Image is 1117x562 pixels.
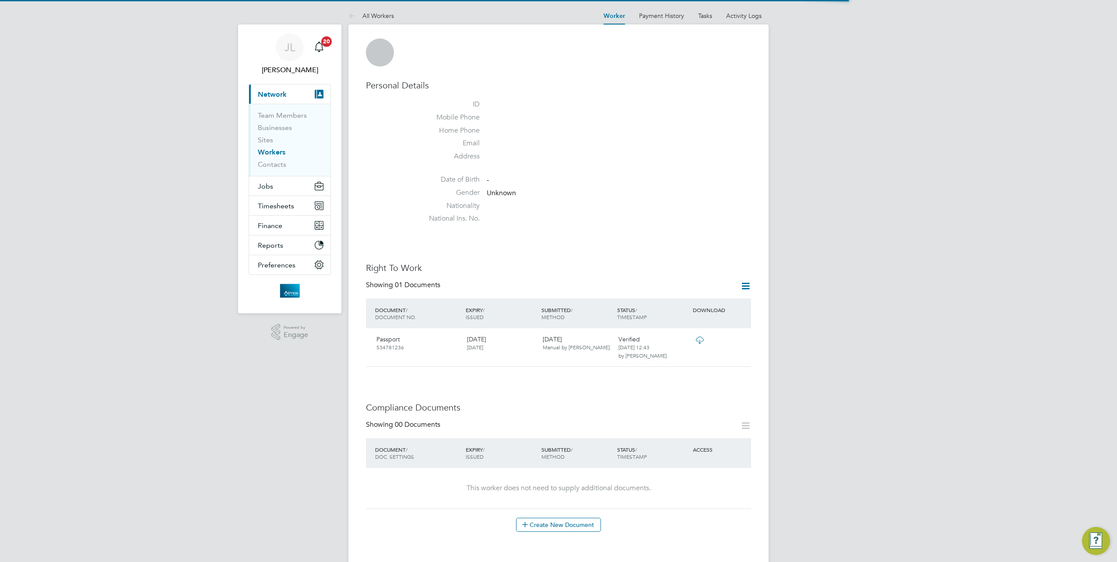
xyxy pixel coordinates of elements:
a: Go to home page [249,284,331,298]
span: Jobs [258,182,273,190]
button: Finance [249,216,330,235]
span: Timesheets [258,202,294,210]
a: Activity Logs [726,12,762,20]
label: National Ins. No. [418,214,480,223]
span: 00 Documents [395,420,440,429]
label: ID [418,100,480,109]
a: Businesses [258,123,292,132]
span: 20 [321,36,332,47]
div: This worker does not need to supply additional documents. [375,484,742,493]
span: / [635,306,637,313]
label: Address [418,152,480,161]
div: STATUS [615,302,691,325]
span: Preferences [258,261,295,269]
a: JL[PERSON_NAME] [249,33,331,75]
span: Finance [258,221,282,230]
a: Worker [604,12,625,20]
button: Reports [249,235,330,255]
span: / [406,446,407,453]
label: Date of Birth [418,175,480,184]
span: 534781236 [376,344,404,351]
label: Email [418,139,480,148]
h3: Personal Details [366,80,751,91]
div: DOCUMENT [373,302,464,325]
span: Reports [258,241,283,249]
span: [DATE] [467,344,483,351]
div: ACCESS [691,442,751,457]
span: by [PERSON_NAME]. [618,352,668,359]
label: Home Phone [418,126,480,135]
span: ISSUED [466,313,484,320]
span: Powered by [284,324,308,331]
span: John Longstaff [249,65,331,75]
span: DOCUMENT NO. [375,313,416,320]
img: atmosrecruitment-logo-retina.png [280,284,299,298]
span: Unknown [487,189,516,197]
span: Manual by [PERSON_NAME]. [543,344,611,351]
a: Contacts [258,160,286,169]
a: Payment History [639,12,684,20]
a: All Workers [348,12,394,20]
label: Mobile Phone [418,113,480,122]
span: DOC. SETTINGS [375,453,414,460]
div: EXPIRY [464,442,539,464]
span: / [483,306,485,313]
span: / [635,446,637,453]
span: TIMESTAMP [617,313,647,320]
a: 20 [310,33,328,61]
button: Network [249,84,330,104]
div: [DATE] [539,332,615,355]
span: / [571,446,573,453]
button: Timesheets [249,196,330,215]
label: Gender [418,188,480,197]
span: JL [285,42,295,53]
span: ISSUED [466,453,484,460]
div: SUBMITTED [539,442,615,464]
h3: Right To Work [366,262,751,274]
span: METHOD [541,313,565,320]
div: Passport [373,332,464,355]
span: METHOD [541,453,565,460]
button: Create New Document [516,518,601,532]
span: Network [258,90,287,98]
span: TIMESTAMP [617,453,647,460]
div: Showing [366,281,442,290]
label: Nationality [418,201,480,211]
span: - [487,176,489,184]
div: [DATE] [464,332,539,355]
span: [DATE] 12:43 [618,344,650,351]
span: / [483,446,485,453]
a: Tasks [698,12,712,20]
span: 01 Documents [395,281,440,289]
a: Workers [258,148,285,156]
span: Verified [618,335,640,343]
div: Network [249,104,330,176]
a: Powered byEngage [271,324,309,341]
span: / [571,306,573,313]
div: STATUS [615,442,691,464]
a: Sites [258,136,273,144]
div: DOWNLOAD [691,302,751,318]
h3: Compliance Documents [366,402,751,413]
nav: Main navigation [238,25,341,313]
button: Jobs [249,176,330,196]
div: EXPIRY [464,302,539,325]
div: Showing [366,420,442,429]
span: Engage [284,331,308,339]
div: DOCUMENT [373,442,464,464]
a: Team Members [258,111,307,119]
span: / [406,306,407,313]
div: SUBMITTED [539,302,615,325]
button: Preferences [249,255,330,274]
button: Engage Resource Center [1082,527,1110,555]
